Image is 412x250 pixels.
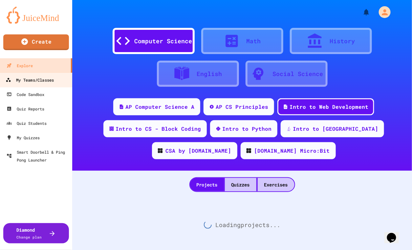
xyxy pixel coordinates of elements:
[258,178,294,191] div: Exercises
[293,125,378,133] div: Intro to [GEOGRAPHIC_DATA]
[17,226,42,240] div: Diamond
[273,69,323,78] div: Social Science
[222,125,271,133] div: Intro to Python
[254,147,330,155] div: [DOMAIN_NAME] Micro:Bit
[3,223,69,243] button: DiamondChange plan
[6,76,54,84] div: My Teams/Classes
[330,37,355,46] div: History
[166,147,231,155] div: CSA by [DOMAIN_NAME]
[7,7,66,24] img: logo-orange.svg
[3,34,69,50] a: Create
[7,90,44,98] div: Code Sandbox
[384,224,405,243] iframe: chat widget
[17,235,42,240] span: Change plan
[372,5,392,20] div: My Account
[7,134,40,142] div: My Quizzes
[197,69,222,78] div: English
[7,62,33,69] div: Explore
[116,125,201,133] div: Intro to CS - Block Coding
[7,119,47,127] div: Quiz Students
[225,178,256,191] div: Quizzes
[135,37,192,46] div: Computer Science
[125,103,194,111] div: AP Computer Science A
[7,148,70,164] div: Smart Doorbell & Ping Pong Launcher
[247,37,261,46] div: Math
[190,178,224,191] div: Projects
[7,105,44,113] div: Quiz Reports
[216,103,268,111] div: AP CS Principles
[247,148,251,153] img: CODE_logo_RGB.png
[158,148,163,153] img: CODE_logo_RGB.png
[350,7,372,18] div: My Notifications
[290,103,368,111] div: Intro to Web Development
